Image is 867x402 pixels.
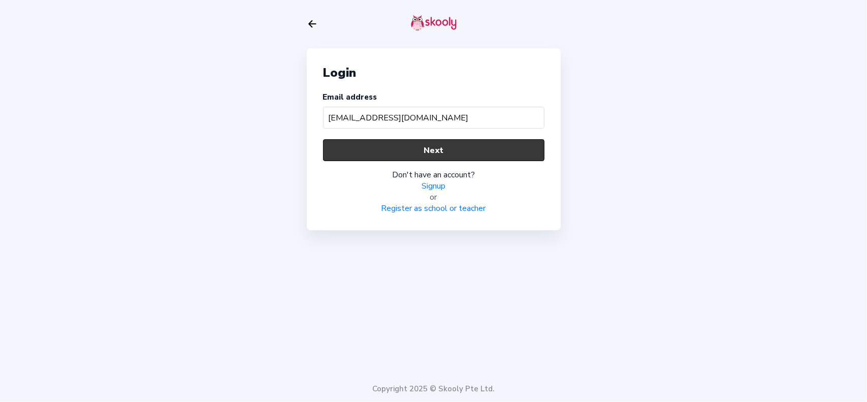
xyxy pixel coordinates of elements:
[381,203,486,214] a: Register as school or teacher
[422,180,445,192] a: Signup
[323,65,544,81] div: Login
[323,107,544,129] input: Your email address
[323,192,544,203] div: or
[323,169,544,180] div: Don't have an account?
[323,92,377,102] label: Email address
[323,139,544,161] button: Next
[307,18,318,29] button: arrow back outline
[411,15,457,31] img: skooly-logo.png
